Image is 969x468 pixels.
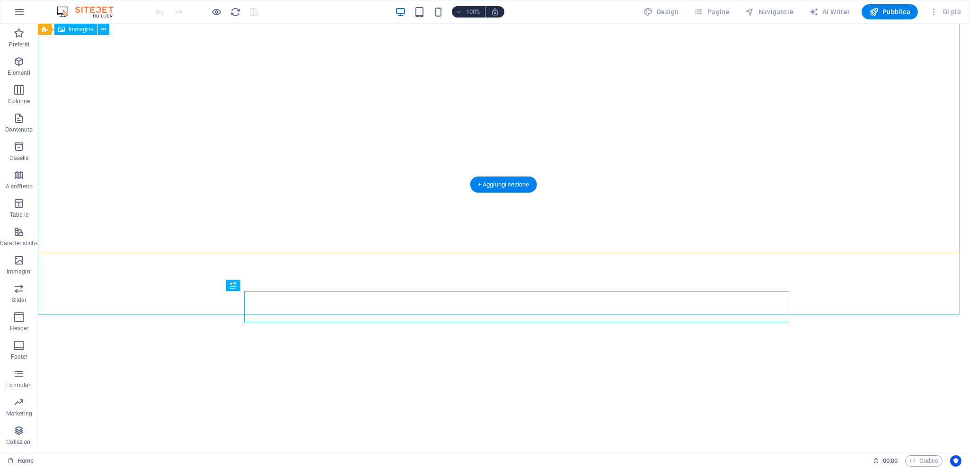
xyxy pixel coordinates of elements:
[741,4,797,19] button: Navigatore
[69,26,94,32] span: Immagine
[8,97,30,105] p: Colonne
[690,4,733,19] button: Pagine
[452,6,485,18] button: 100%
[211,6,222,18] button: Clicca qui per lasciare la modalità di anteprima e continuare la modifica
[5,126,33,133] p: Contenuto
[54,6,125,18] img: Editor Logo
[10,325,29,332] p: Header
[10,211,28,219] p: Tabelle
[8,455,34,467] a: Fai clic per annullare la selezione. Doppio clic per aprire le pagine
[6,183,33,190] p: A soffietto
[9,154,28,162] p: Caselle
[9,41,29,48] p: Preferiti
[950,455,961,467] button: Usercentrics
[229,6,241,18] button: reload
[745,7,793,17] span: Navigatore
[7,268,32,275] p: Immagini
[805,4,854,19] button: AI Writer
[862,4,918,19] button: Pubblica
[640,4,683,19] button: Design
[466,6,481,18] h6: 100%
[883,455,898,467] span: 00 00
[873,455,898,467] h6: Tempo sessione
[470,177,537,193] div: + Aggiungi sezione
[6,410,32,417] p: Marketing
[890,457,891,464] span: :
[640,4,683,19] div: Design (Ctrl+Alt+Y)
[11,353,28,361] p: Footer
[8,69,30,77] p: Elementi
[929,7,961,17] span: Di più
[905,455,943,467] button: Codice
[869,7,911,17] span: Pubblica
[12,296,26,304] p: Slider
[643,7,679,17] span: Design
[6,438,32,446] p: Collezioni
[230,7,241,18] i: Ricarica la pagina
[925,4,965,19] button: Di più
[809,7,850,17] span: AI Writer
[909,455,938,467] span: Codice
[6,381,32,389] p: Formulari
[491,8,499,16] i: Quando ridimensioni, regola automaticamente il livello di zoom in modo che corrisponda al disposi...
[694,7,730,17] span: Pagine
